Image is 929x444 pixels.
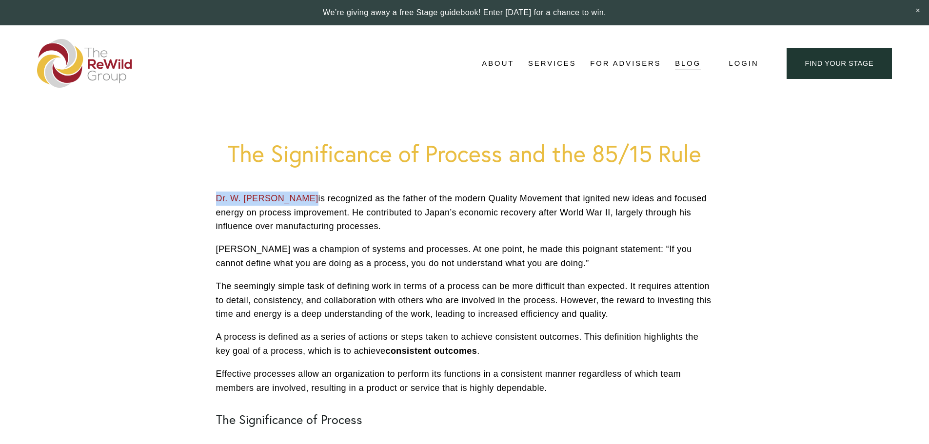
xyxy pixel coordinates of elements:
[675,57,701,71] a: Blog
[216,242,713,270] p: [PERSON_NAME] was a champion of systems and processes. At one point, he made this poignant statem...
[37,39,133,88] img: The ReWild Group
[482,57,514,70] span: About
[528,57,576,70] span: Services
[528,57,576,71] a: folder dropdown
[216,139,713,167] h1: The Significance of Process and the 85/15 Rule
[590,57,661,71] a: For Advisers
[787,48,892,79] a: find your stage
[216,192,713,233] p: is recognized as the father of the modern Quality Movement that ignited new ideas and focused ene...
[216,330,713,358] p: A process is defined as a series of actions or steps taken to achieve consistent outcomes. This d...
[216,279,713,321] p: The seemingly simple task of defining work in terms of a process can be more difficult than expec...
[729,57,759,70] a: Login
[385,346,477,356] strong: consistent outcomes
[216,367,713,395] p: Effective processes allow an organization to perform its functions in a consistent manner regardl...
[216,412,713,427] h2: The Significance of Process
[216,193,318,203] a: Dr. W. [PERSON_NAME]
[482,57,514,71] a: folder dropdown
